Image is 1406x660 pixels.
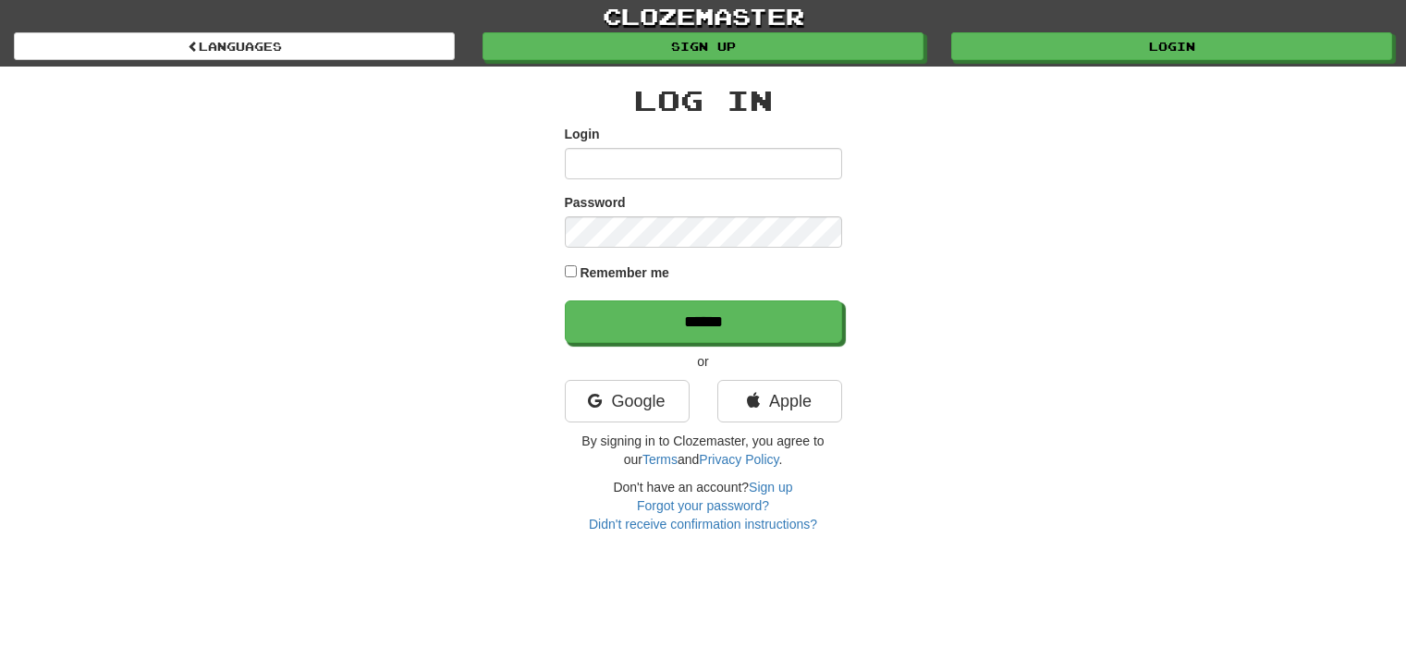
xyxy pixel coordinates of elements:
p: or [565,352,842,371]
h2: Log In [565,85,842,116]
p: By signing in to Clozemaster, you agree to our and . [565,432,842,469]
a: Login [951,32,1392,60]
label: Login [565,125,600,143]
a: Sign up [483,32,923,60]
a: Privacy Policy [699,452,778,467]
div: Don't have an account? [565,478,842,533]
label: Password [565,193,626,212]
a: Forgot your password? [637,498,769,513]
a: Terms [642,452,678,467]
a: Didn't receive confirmation instructions? [589,517,817,532]
a: Apple [717,380,842,422]
a: Languages [14,32,455,60]
a: Google [565,380,690,422]
label: Remember me [580,263,669,282]
a: Sign up [749,480,792,495]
